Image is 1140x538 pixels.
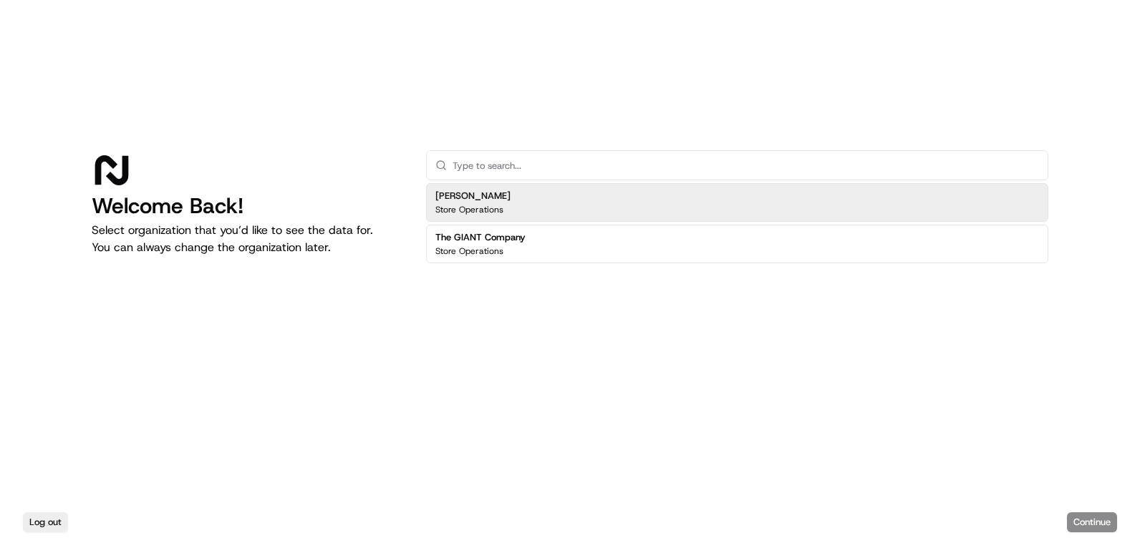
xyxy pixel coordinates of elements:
h1: Welcome Back! [92,193,403,219]
h2: The GIANT Company [435,231,526,244]
p: Store Operations [435,204,503,215]
h2: [PERSON_NAME] [435,190,511,202]
div: Suggestions [426,180,1048,266]
input: Type to search... [453,151,1039,180]
p: Store Operations [435,245,503,257]
button: Log out [23,512,68,532]
p: Select organization that you’d like to see the data for. You can always change the organization l... [92,222,403,256]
